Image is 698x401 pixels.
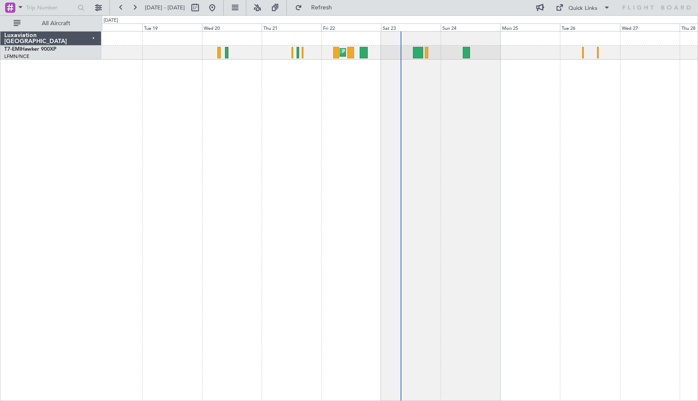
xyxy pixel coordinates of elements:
span: [DATE] - [DATE] [145,4,185,12]
div: [DATE] [104,17,118,24]
div: Sun 24 [441,23,500,31]
div: Planned Maint [PERSON_NAME] [342,46,413,59]
a: T7-EMIHawker 900XP [4,47,56,52]
div: Wed 27 [620,23,680,31]
a: LFMN/NCE [4,53,29,60]
button: Refresh [291,1,342,14]
span: All Aircraft [22,20,90,26]
div: Mon 18 [83,23,142,31]
span: T7-EMI [4,47,21,52]
div: Thu 21 [262,23,321,31]
input: Trip Number [26,1,75,14]
span: Refresh [304,5,340,11]
button: All Aircraft [9,17,92,30]
div: Tue 19 [142,23,202,31]
div: Tue 26 [560,23,620,31]
div: Wed 20 [202,23,262,31]
div: Sat 23 [381,23,441,31]
div: Fri 22 [321,23,381,31]
div: Quick Links [568,4,597,13]
div: Mon 25 [500,23,560,31]
button: Quick Links [551,1,614,14]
